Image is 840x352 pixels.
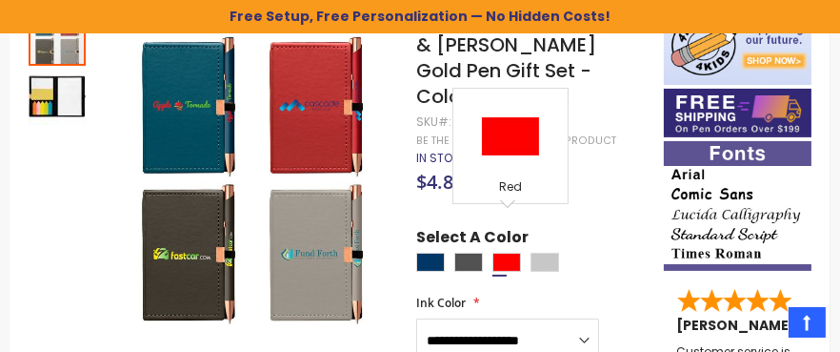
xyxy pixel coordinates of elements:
img: Note Caddy & Crosby Rose Gold Pen Gift Set - ColorJet Imprint [107,34,398,326]
span: Ink Color [416,295,466,311]
div: Silver [530,253,559,272]
div: Gunmetal [454,253,483,272]
img: Free shipping on orders over $199 [664,89,811,137]
span: $4.80 [416,169,464,195]
span: Select A Color [416,227,529,253]
img: font-personalization-examples [664,141,811,271]
div: Availability [416,151,469,166]
a: Be the first to review this product [416,134,616,148]
img: Note Caddy & Crosby Rose Gold Pen Gift Set - ColorJet Imprint [29,68,86,125]
div: Navy Blue [416,253,445,272]
strong: SKU [416,114,451,130]
span: Note [PERSON_NAME] & [PERSON_NAME] Gold Pen Gift Set - ColorJet Imprint [416,6,626,110]
span: In stock [416,150,469,166]
div: Note Caddy & Crosby Rose Gold Pen Gift Set - ColorJet Imprint [29,66,86,125]
span: [PERSON_NAME] [677,316,803,335]
div: Red [458,179,563,198]
img: 4pens 4 kids [664,7,811,85]
iframe: Google Customer Reviews [683,300,840,352]
div: Red [492,253,521,272]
